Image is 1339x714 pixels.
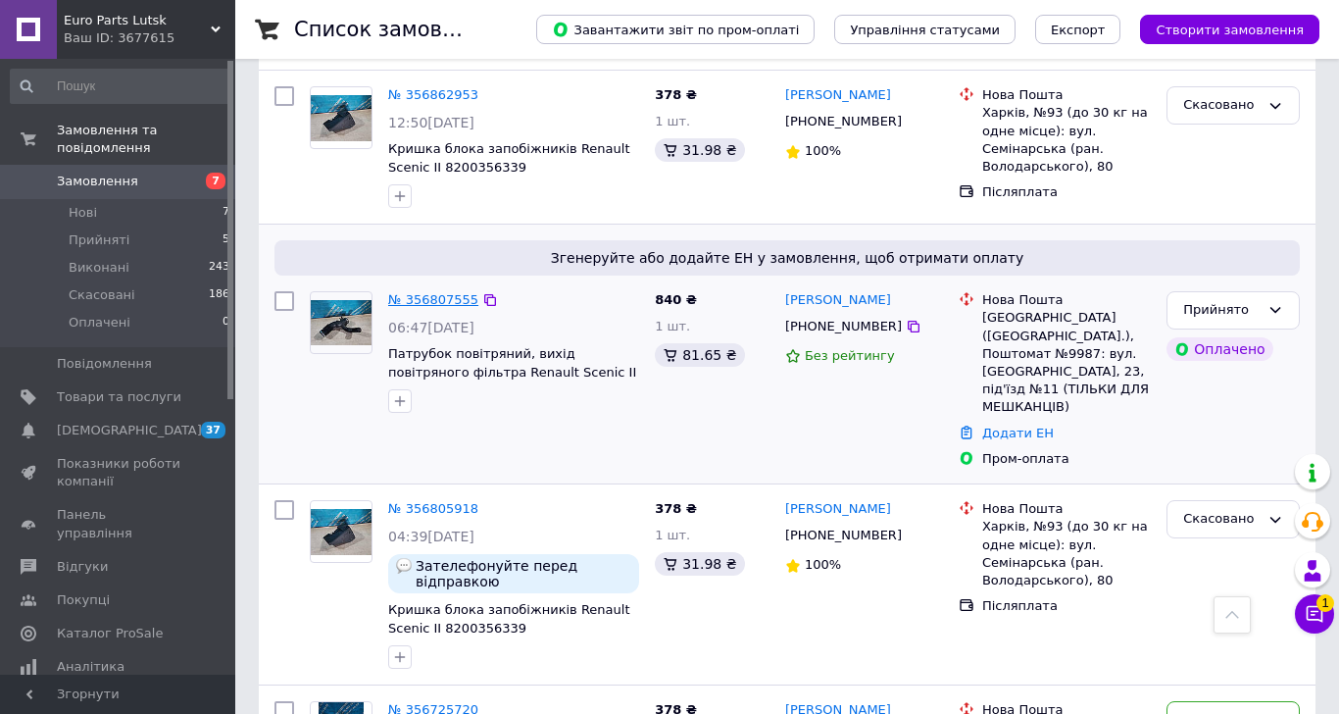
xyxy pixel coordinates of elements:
[69,259,129,277] span: Виконані
[785,500,891,519] a: [PERSON_NAME]
[655,138,744,162] div: 31.98 ₴
[69,231,129,249] span: Прийняті
[1051,23,1106,37] span: Експорт
[69,286,135,304] span: Скасовані
[1316,594,1334,612] span: 1
[57,506,181,541] span: Панель управління
[1120,22,1319,36] a: Створити замовлення
[69,204,97,222] span: Нові
[388,529,474,544] span: 04:39[DATE]
[10,69,231,104] input: Пошук
[1140,15,1319,44] button: Створити замовлення
[655,528,690,542] span: 1 шт.
[1183,509,1260,530] div: Скасовано
[1166,337,1272,361] div: Оплачено
[655,343,744,367] div: 81.65 ₴
[1156,23,1304,37] span: Створити замовлення
[57,122,235,157] span: Замовлення та повідомлення
[311,95,372,141] img: Фото товару
[57,388,181,406] span: Товари та послуги
[1035,15,1121,44] button: Експорт
[57,355,152,373] span: Повідомлення
[388,320,474,335] span: 06:47[DATE]
[69,314,130,331] span: Оплачені
[209,259,229,277] span: 243
[655,87,697,102] span: 378 ₴
[57,455,181,490] span: Показники роботи компанії
[982,183,1151,201] div: Післяплата
[982,500,1151,518] div: Нова Пошта
[850,23,1000,37] span: Управління статусами
[805,143,841,158] span: 100%
[310,500,372,563] a: Фото товару
[388,292,478,307] a: № 356807555
[310,291,372,354] a: Фото товару
[416,558,631,589] span: Зателефонуйте перед відправкою
[57,591,110,609] span: Покупці
[388,141,630,175] a: Кришка блока запобіжників Renault Scenic II 8200356339
[57,625,163,642] span: Каталог ProSale
[781,523,906,548] div: [PHONE_NUMBER]
[982,450,1151,468] div: Пром-оплата
[805,348,895,363] span: Без рейтингу
[388,602,630,636] a: Кришка блока запобіжників Renault Scenic II 8200356339
[206,173,225,189] span: 7
[209,286,229,304] span: 186
[552,21,799,38] span: Завантажити звіт по пром-оплаті
[201,422,225,438] span: 37
[223,314,229,331] span: 0
[781,109,906,134] div: [PHONE_NUMBER]
[311,300,372,346] img: Фото товару
[396,558,412,574] img: :speech_balloon:
[982,291,1151,309] div: Нова Пошта
[781,314,906,339] div: [PHONE_NUMBER]
[982,518,1151,589] div: Харків, №93 (до 30 кг на одне місце): вул. Семінарська (ран. Володарського), 80
[64,29,235,47] div: Ваш ID: 3677615
[982,426,1054,440] a: Додати ЕН
[282,248,1292,268] span: Згенеруйте або додайте ЕН у замовлення, щоб отримати оплату
[64,12,211,29] span: Euro Parts Lutsk
[1183,300,1260,321] div: Прийнято
[57,558,108,576] span: Відгуки
[310,86,372,149] a: Фото товару
[1183,95,1260,116] div: Скасовано
[655,114,690,128] span: 1 шт.
[388,346,636,397] a: Патрубок повітряний, вихід повітряного фільтра Renault Scenic II 8200186822
[57,173,138,190] span: Замовлення
[57,422,202,439] span: [DEMOGRAPHIC_DATA]
[982,309,1151,416] div: [GEOGRAPHIC_DATA] ([GEOGRAPHIC_DATA].), Поштомат №9987: вул. [GEOGRAPHIC_DATA], 23, під'їзд №11 (...
[1295,594,1334,634] button: Чат з покупцем1
[785,291,891,310] a: [PERSON_NAME]
[785,86,891,105] a: [PERSON_NAME]
[982,597,1151,615] div: Післяплата
[223,204,229,222] span: 7
[536,15,815,44] button: Завантажити звіт по пром-оплаті
[223,231,229,249] span: 5
[57,658,124,676] span: Аналітика
[294,18,493,41] h1: Список замовлень
[388,115,474,130] span: 12:50[DATE]
[834,15,1016,44] button: Управління статусами
[805,557,841,572] span: 100%
[388,501,478,516] a: № 356805918
[388,87,478,102] a: № 356862953
[311,509,372,555] img: Фото товару
[982,104,1151,176] div: Харків, №93 (до 30 кг на одне місце): вул. Семінарська (ран. Володарського), 80
[655,552,744,576] div: 31.98 ₴
[982,86,1151,104] div: Нова Пошта
[655,292,697,307] span: 840 ₴
[655,319,690,333] span: 1 шт.
[655,501,697,516] span: 378 ₴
